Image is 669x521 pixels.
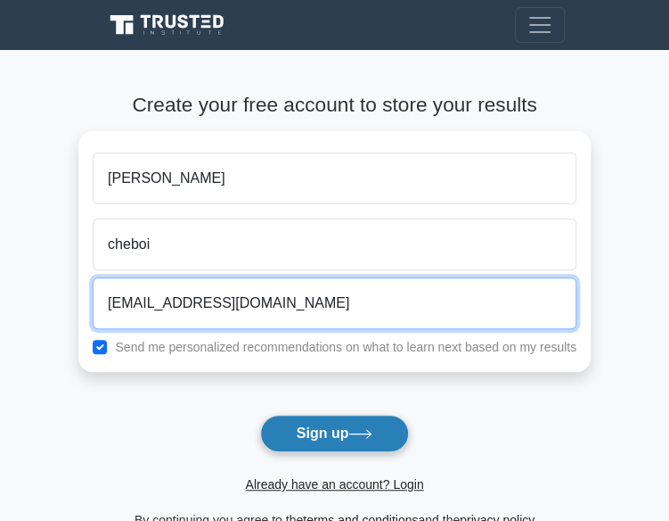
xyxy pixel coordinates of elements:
[515,7,565,43] button: Toggle navigation
[260,415,410,452] button: Sign up
[93,153,576,204] input: First name
[78,93,591,117] h4: Create your free account to store your results
[93,219,576,270] input: Last name
[93,277,576,329] input: Email
[115,340,576,354] label: Send me personalized recommendations on what to learn next based on my results
[245,477,423,492] a: Already have an account? Login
